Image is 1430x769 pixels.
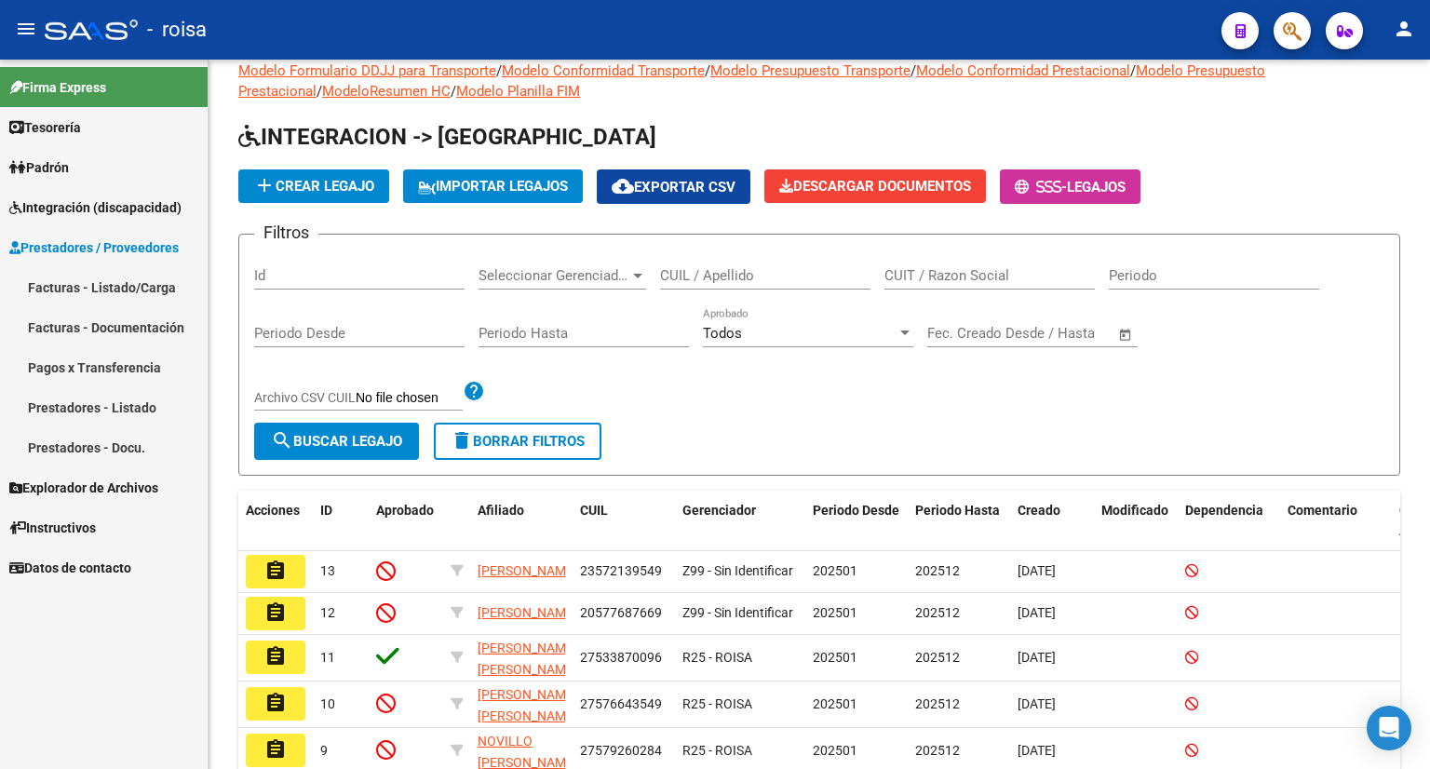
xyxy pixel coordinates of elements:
[1018,743,1056,758] span: [DATE]
[1005,325,1095,342] input: End date
[682,696,752,711] span: R25 - ROISA
[813,743,857,758] span: 202501
[675,491,805,552] datatable-header-cell: Gerenciador
[573,491,675,552] datatable-header-cell: CUIL
[813,563,857,578] span: 202501
[320,605,335,620] span: 12
[15,18,37,40] mat-icon: menu
[580,650,662,665] span: 27533870096
[254,220,318,246] h3: Filtros
[597,169,750,204] button: Exportar CSV
[320,696,335,711] span: 10
[320,503,332,518] span: ID
[682,563,793,578] span: Z99 - Sin Identificar
[580,743,662,758] span: 27579260284
[1000,169,1140,204] button: -Legajos
[1015,179,1067,196] span: -
[264,645,287,668] mat-icon: assignment
[356,390,463,407] input: Archivo CSV CUIL
[1018,503,1060,518] span: Creado
[1393,18,1415,40] mat-icon: person
[253,174,276,196] mat-icon: add
[320,563,335,578] span: 13
[320,650,335,665] span: 11
[703,325,742,342] span: Todos
[456,83,580,100] a: Modelo Planilla FIM
[927,325,988,342] input: Start date
[238,169,389,203] button: Crear Legajo
[682,650,752,665] span: R25 - ROISA
[915,605,960,620] span: 202512
[1367,706,1411,750] div: Open Intercom Messenger
[478,605,577,620] span: [PERSON_NAME]
[271,433,402,450] span: Buscar Legajo
[580,563,662,578] span: 23572139549
[502,62,705,79] a: Modelo Conformidad Transporte
[463,380,485,402] mat-icon: help
[147,9,207,50] span: - roisa
[254,390,356,405] span: Archivo CSV CUIL
[451,433,585,450] span: Borrar Filtros
[9,237,179,258] span: Prestadores / Proveedores
[612,179,735,196] span: Exportar CSV
[478,687,577,723] span: [PERSON_NAME] [PERSON_NAME]
[805,491,908,552] datatable-header-cell: Periodo Desde
[813,503,899,518] span: Periodo Desde
[779,178,971,195] span: Descargar Documentos
[1115,324,1137,345] button: Open calendar
[1280,491,1392,552] datatable-header-cell: Comentario
[313,491,369,552] datatable-header-cell: ID
[580,696,662,711] span: 27576643549
[271,429,293,452] mat-icon: search
[1018,605,1056,620] span: [DATE]
[682,503,756,518] span: Gerenciador
[1010,491,1094,552] datatable-header-cell: Creado
[434,423,601,460] button: Borrar Filtros
[580,503,608,518] span: CUIL
[1067,179,1126,196] span: Legajos
[403,169,583,203] button: IMPORTAR LEGAJOS
[813,650,857,665] span: 202501
[322,83,451,100] a: ModeloResumen HC
[9,518,96,538] span: Instructivos
[238,124,656,150] span: INTEGRACION -> [GEOGRAPHIC_DATA]
[1018,563,1056,578] span: [DATE]
[915,743,960,758] span: 202512
[264,601,287,624] mat-icon: assignment
[1178,491,1280,552] datatable-header-cell: Dependencia
[264,692,287,714] mat-icon: assignment
[612,175,634,197] mat-icon: cloud_download
[478,641,577,677] span: [PERSON_NAME] [PERSON_NAME]
[470,491,573,552] datatable-header-cell: Afiliado
[1094,491,1178,552] datatable-header-cell: Modificado
[813,605,857,620] span: 202501
[238,62,496,79] a: Modelo Formulario DDJJ para Transporte
[1018,650,1056,665] span: [DATE]
[9,157,69,178] span: Padrón
[264,738,287,761] mat-icon: assignment
[9,117,81,138] span: Tesorería
[1185,503,1263,518] span: Dependencia
[479,267,629,284] span: Seleccionar Gerenciador
[376,503,434,518] span: Aprobado
[710,62,911,79] a: Modelo Presupuesto Transporte
[9,77,106,98] span: Firma Express
[478,503,524,518] span: Afiliado
[451,429,473,452] mat-icon: delete
[915,563,960,578] span: 202512
[246,503,300,518] span: Acciones
[9,558,131,578] span: Datos de contacto
[682,605,793,620] span: Z99 - Sin Identificar
[916,62,1130,79] a: Modelo Conformidad Prestacional
[580,605,662,620] span: 20577687669
[1018,696,1056,711] span: [DATE]
[813,696,857,711] span: 202501
[264,560,287,582] mat-icon: assignment
[915,503,1000,518] span: Periodo Hasta
[1101,503,1168,518] span: Modificado
[253,178,374,195] span: Crear Legajo
[1288,503,1357,518] span: Comentario
[478,563,577,578] span: [PERSON_NAME]
[369,491,443,552] datatable-header-cell: Aprobado
[9,478,158,498] span: Explorador de Archivos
